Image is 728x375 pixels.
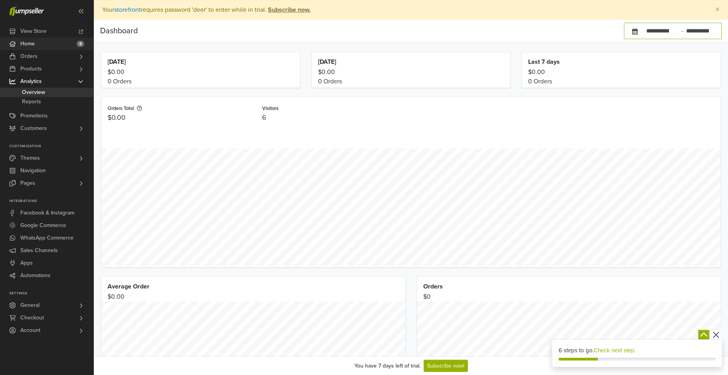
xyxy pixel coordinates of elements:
div: 0 Orders [522,77,721,86]
span: Checkout [20,312,44,324]
div: Last 7 days [522,52,721,66]
span: Sales Channels [20,244,58,257]
div: $0.00 [522,67,721,77]
div: $0.00 [101,67,300,77]
div: 6 [262,113,405,123]
b: Orders Total [108,105,142,112]
span: General [20,299,40,312]
span: WhatsApp Commerce [20,232,74,244]
span: Overview [22,88,45,97]
div: Orders [417,277,721,290]
div: You have 7 days left of trial. [354,362,421,370]
p: Settings [9,291,93,296]
div: 6 steps to go. [559,346,715,355]
strong: Subscribe now. [268,6,311,14]
b: Visitors [262,105,279,112]
span: Promotions [20,110,48,122]
span: Facebook & Instagram [20,207,74,219]
span: View Store [20,25,47,38]
p: Integrations [9,199,93,204]
span: Automations [20,269,50,282]
span: Apps [20,257,33,269]
div: Average Order [101,277,405,290]
p: Customization [9,144,93,149]
span: Home [20,38,35,50]
div: $0.00 [101,292,405,301]
span: Themes [20,152,40,164]
span: Customers [20,122,47,135]
button: Interact with the calendar and add the check-in date for your trip. [628,23,642,39]
span: Products [20,63,42,75]
div: [DATE] [312,52,510,66]
a: Subscribe now! [424,360,468,372]
div: $0.00 [312,67,510,77]
input: Start Date [644,25,681,37]
a: storefront [114,6,141,14]
span: × [715,4,720,15]
span: Pages [20,177,35,189]
div: 0 Orders [101,77,300,86]
a: Check next step. [594,347,636,354]
div: Dashboard [100,23,138,39]
span: 6 [77,41,84,47]
a: Subscribe now. [266,6,311,14]
span: Analytics [20,75,42,88]
span: Reports [22,97,41,106]
input: End Date [683,25,721,37]
div: 0 Orders [312,77,510,86]
p: $0.00 [108,113,250,123]
div: [DATE] [101,52,300,66]
div: $0 [417,292,721,301]
span: Orders [20,50,38,63]
span: Navigation [20,164,46,177]
div: - [681,26,683,36]
span: Google Commerce [20,219,66,232]
button: Close [707,0,728,19]
span: Account [20,324,40,337]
